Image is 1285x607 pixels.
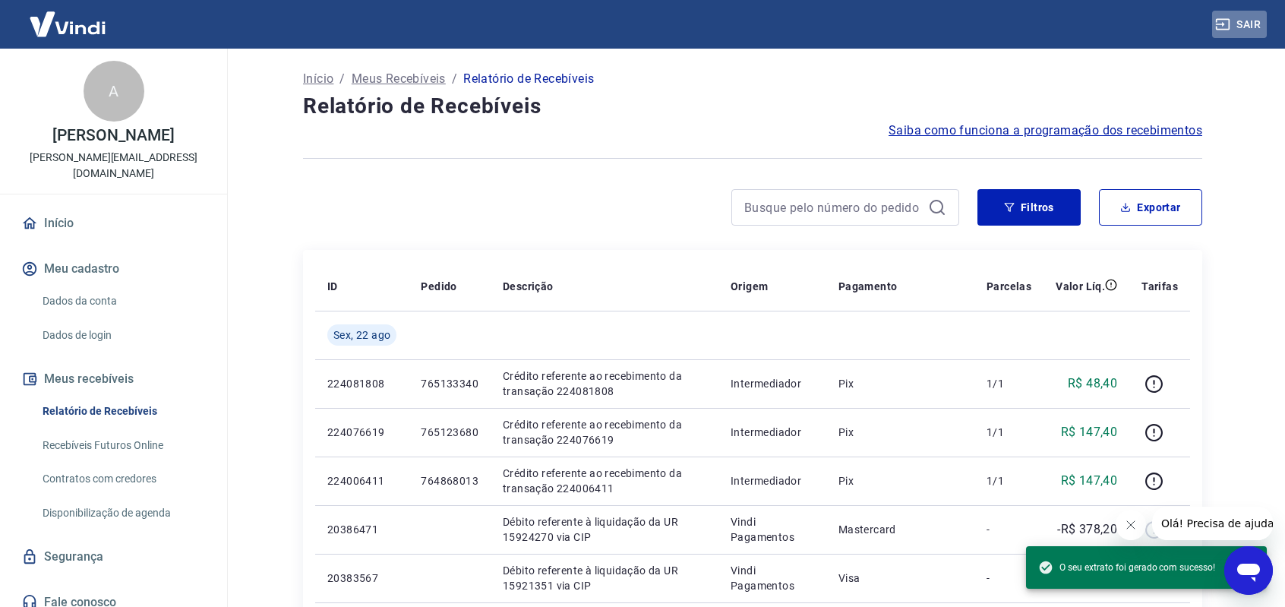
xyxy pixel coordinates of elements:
[503,466,706,496] p: Crédito referente ao recebimento da transação 224006411
[1056,279,1105,294] p: Valor Líq.
[84,61,144,122] div: A
[1057,520,1117,539] p: -R$ 378,20
[503,279,554,294] p: Descrição
[838,425,962,440] p: Pix
[838,473,962,488] p: Pix
[503,514,706,545] p: Débito referente à liquidação da UR 15924270 via CIP
[838,279,898,294] p: Pagamento
[987,376,1031,391] p: 1/1
[303,91,1202,122] h4: Relatório de Recebíveis
[987,522,1031,537] p: -
[9,11,128,23] span: Olá! Precisa de ajuda?
[12,150,215,182] p: [PERSON_NAME][EMAIL_ADDRESS][DOMAIN_NAME]
[36,396,209,427] a: Relatório de Recebíveis
[731,514,814,545] p: Vindi Pagamentos
[452,70,457,88] p: /
[352,70,446,88] a: Meus Recebíveis
[503,417,706,447] p: Crédito referente ao recebimento da transação 224076619
[303,70,333,88] a: Início
[503,563,706,593] p: Débito referente à liquidação da UR 15921351 via CIP
[1061,472,1118,490] p: R$ 147,40
[731,425,814,440] p: Intermediador
[838,376,962,391] p: Pix
[1068,375,1117,393] p: R$ 48,40
[731,376,814,391] p: Intermediador
[1116,510,1146,540] iframe: Fechar mensagem
[18,540,209,574] a: Segurança
[977,189,1081,226] button: Filtros
[1224,546,1273,595] iframe: Botão para abrir a janela de mensagens
[1212,11,1267,39] button: Sair
[36,498,209,529] a: Disponibilização de agenda
[463,70,594,88] p: Relatório de Recebíveis
[327,425,396,440] p: 224076619
[18,252,209,286] button: Meu cadastro
[1038,560,1215,575] span: O seu extrato foi gerado com sucesso!
[1141,279,1178,294] p: Tarifas
[1099,189,1202,226] button: Exportar
[731,473,814,488] p: Intermediador
[421,473,478,488] p: 764868013
[744,196,922,219] input: Busque pelo número do pedido
[18,207,209,240] a: Início
[327,571,396,586] p: 20383567
[36,286,209,317] a: Dados da conta
[18,1,117,47] img: Vindi
[987,425,1031,440] p: 1/1
[327,376,396,391] p: 224081808
[1061,423,1118,441] p: R$ 147,40
[52,128,174,144] p: [PERSON_NAME]
[36,320,209,351] a: Dados de login
[36,463,209,495] a: Contratos com credores
[987,571,1031,586] p: -
[838,522,962,537] p: Mastercard
[18,362,209,396] button: Meus recebíveis
[327,522,396,537] p: 20386471
[731,279,768,294] p: Origem
[327,279,338,294] p: ID
[987,473,1031,488] p: 1/1
[421,425,478,440] p: 765123680
[1152,507,1273,540] iframe: Mensagem da empresa
[327,473,396,488] p: 224006411
[503,368,706,399] p: Crédito referente ao recebimento da transação 224081808
[36,430,209,461] a: Recebíveis Futuros Online
[339,70,345,88] p: /
[838,571,962,586] p: Visa
[421,376,478,391] p: 765133340
[333,327,390,343] span: Sex, 22 ago
[987,279,1031,294] p: Parcelas
[421,279,456,294] p: Pedido
[889,122,1202,140] a: Saiba como funciona a programação dos recebimentos
[731,563,814,593] p: Vindi Pagamentos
